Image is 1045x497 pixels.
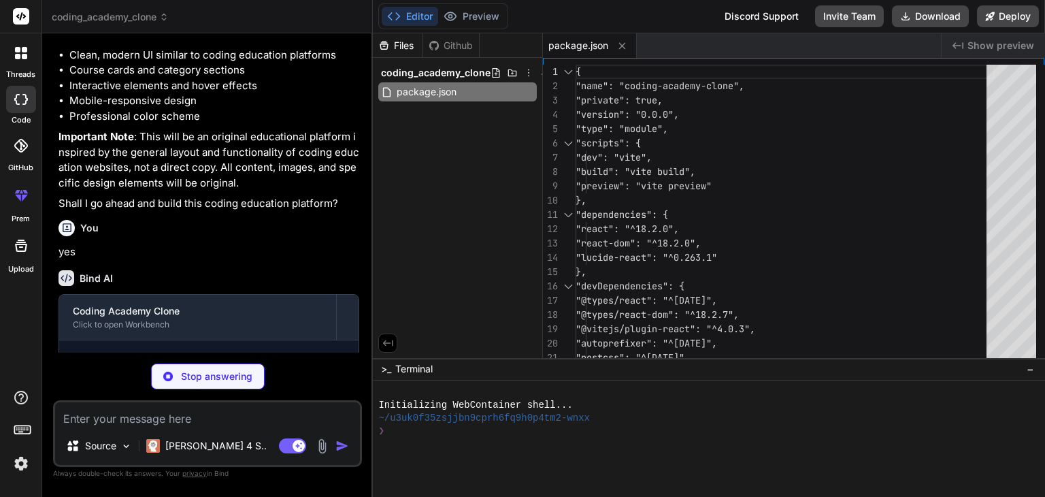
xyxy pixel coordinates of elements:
[967,39,1034,52] span: Show preview
[59,196,359,212] p: Shall I go ahead and build this coding education platform?
[576,251,717,263] span: "lucide-react": "^0.263.1"
[576,137,641,149] span: "scripts": {
[1024,358,1037,380] button: −
[543,308,558,322] div: 18
[815,5,884,27] button: Invite Team
[576,337,717,349] span: "autoprefixer": "^[DATE]",
[543,236,558,251] div: 13
[716,5,807,27] div: Discord Support
[53,467,362,480] p: Always double-check its answers. Your in Bind
[892,5,969,27] button: Download
[543,336,558,351] div: 20
[576,180,712,192] span: "preview": "vite preview"
[378,399,572,412] span: Initializing WebContainer shell...
[576,308,739,321] span: "@types/react-dom": "^18.2.7",
[12,114,31,126] label: code
[69,78,359,94] li: Interactive elements and hover effects
[59,244,359,260] p: yes
[576,123,668,135] span: "type": "module",
[59,295,336,340] button: Coding Academy CloneClick to open Workbench
[80,272,113,285] h6: Bind AI
[69,93,359,109] li: Mobile-responsive design
[576,151,652,163] span: "dev": "vite",
[576,165,695,178] span: "build": "vite build",
[559,208,577,222] div: Click to collapse the range.
[6,69,35,80] label: threads
[8,162,33,174] label: GitHub
[543,93,558,108] div: 3
[1027,362,1034,376] span: −
[335,439,349,453] img: icon
[12,213,30,225] label: prem
[165,439,267,453] p: [PERSON_NAME] 4 S..
[146,439,160,453] img: Claude 4 Sonnet
[59,129,359,191] p: : This will be an original educational platform inspired by the general layout and functionality ...
[10,452,33,475] img: settings
[576,194,586,206] span: },
[576,208,668,221] span: "dependencies": {
[543,165,558,179] div: 8
[381,66,491,80] span: coding_academy_clone
[543,122,558,136] div: 5
[120,440,132,452] img: Pick Models
[80,221,99,235] h6: You
[576,80,744,92] span: "name": "coding-academy-clone",
[378,412,590,425] span: ~/u3uk0f35zsjjbn9cprh6fq9h0p4tm2-wnxx
[373,39,422,52] div: Files
[576,223,679,235] span: "react": "^18.2.0",
[576,94,663,106] span: "private": true,
[576,108,679,121] span: "version": "0.0.0",
[381,362,391,376] span: >_
[576,294,717,306] span: "@types/react": "^[DATE]",
[73,304,322,318] div: Coding Academy Clone
[543,150,558,165] div: 7
[69,63,359,78] li: Course cards and category sections
[543,79,558,93] div: 2
[543,351,558,365] div: 21
[576,280,684,292] span: "devDependencies": {
[182,469,207,477] span: privacy
[423,39,479,52] div: Github
[395,362,433,376] span: Terminal
[576,237,701,249] span: "react-dom": "^18.2.0",
[543,279,558,293] div: 16
[559,136,577,150] div: Click to collapse the range.
[181,370,252,383] p: Stop answering
[85,439,116,453] p: Source
[378,425,385,438] span: ❯
[543,179,558,193] div: 9
[576,351,690,364] span: "postcss": "^[DATE]",
[543,193,558,208] div: 10
[382,7,438,26] button: Editor
[8,263,34,275] label: Upload
[543,108,558,122] div: 4
[438,7,505,26] button: Preview
[543,265,558,279] div: 15
[576,266,586,278] span: },
[548,39,608,52] span: package.json
[977,5,1039,27] button: Deploy
[576,323,755,335] span: "@vitejs/plugin-react": "^4.0.3",
[543,136,558,150] div: 6
[52,10,169,24] span: coding_academy_clone
[543,65,558,79] div: 1
[59,130,134,143] strong: Important Note
[543,293,558,308] div: 17
[395,84,458,100] span: package.json
[543,208,558,222] div: 11
[69,109,359,125] li: Professional color scheme
[314,438,330,454] img: attachment
[543,322,558,336] div: 19
[69,48,359,63] li: Clean, modern UI similar to coding education platforms
[576,65,581,78] span: {
[559,65,577,79] div: Click to collapse the range.
[73,319,322,330] div: Click to open Workbench
[559,279,577,293] div: Click to collapse the range.
[543,222,558,236] div: 12
[543,251,558,265] div: 14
